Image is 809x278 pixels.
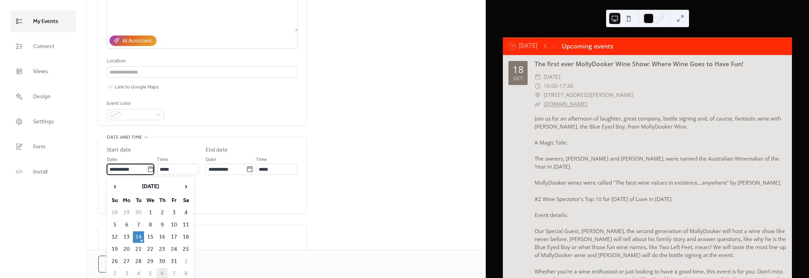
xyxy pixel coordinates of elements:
td: 24 [168,244,180,255]
span: › [181,179,191,193]
div: 18 [513,65,524,75]
a: Install [10,161,76,183]
th: [DATE] [121,179,180,194]
th: Sa [180,195,191,206]
span: Time [157,156,168,164]
div: Event color [107,100,162,108]
button: AI Assistant [109,36,157,46]
td: 26 [109,256,120,267]
th: Tu [133,195,144,206]
td: 25 [180,244,191,255]
div: ​ [535,91,541,100]
th: Su [109,195,120,206]
td: 11 [180,219,191,231]
td: 19 [109,244,120,255]
span: Settings [33,116,54,128]
span: [DATE] [544,72,560,82]
td: 8 [145,219,156,231]
td: 4 [180,207,191,218]
td: 27 [121,256,132,267]
span: Install [33,167,47,178]
a: [DOMAIN_NAME] [544,100,587,108]
td: 28 [133,256,144,267]
td: 5 [109,219,120,231]
div: End date [206,146,228,154]
div: Start date [107,146,131,154]
a: The first ever MollyDooker Wine Show: Where Wine Goes to Have Fun! [535,60,743,68]
button: Cancel [98,256,144,272]
a: Settings [10,111,76,132]
span: - [558,82,559,91]
td: 23 [157,244,168,255]
td: 6 [121,219,132,231]
span: 17:30 [559,82,573,91]
a: Views [10,61,76,82]
span: ‹ [109,179,120,193]
td: 17 [168,231,180,243]
td: 16 [157,231,168,243]
span: Form [33,141,46,153]
td: 20 [121,244,132,255]
td: 1 [145,207,156,218]
td: 28 [109,207,120,218]
span: Date and time [107,133,142,142]
th: Mo [121,195,132,206]
td: 9 [157,219,168,231]
td: 29 [145,256,156,267]
a: Design [10,86,76,107]
span: Connect [33,41,54,52]
span: My Events [33,16,58,27]
td: 18 [180,231,191,243]
span: [STREET_ADDRESS][PERSON_NAME] [544,91,634,100]
th: Fr [168,195,180,206]
div: Upcoming events [562,41,613,51]
td: 13 [121,231,132,243]
div: Location [107,57,296,65]
td: 2 [157,207,168,218]
span: Link to Google Maps [115,83,159,92]
span: Time [256,156,267,164]
td: 14 [133,231,144,243]
div: ​ [535,82,541,91]
td: 30 [157,256,168,267]
a: Connect [10,36,76,57]
div: ​ [535,100,541,109]
td: 15 [145,231,156,243]
span: Design [33,91,51,102]
div: AI Assistant [122,37,152,45]
td: 1 [180,256,191,267]
span: Views [33,66,48,77]
td: 7 [133,219,144,231]
div: Oct [513,76,523,81]
a: My Events [10,10,76,32]
div: ​ [535,72,541,82]
td: 3 [168,207,180,218]
td: 22 [145,244,156,255]
th: Th [157,195,168,206]
span: Date [206,156,216,164]
th: We [145,195,156,206]
span: Date [107,156,117,164]
td: 10 [168,219,180,231]
td: 12 [109,231,120,243]
td: 31 [168,256,180,267]
span: 16:00 [544,82,558,91]
td: 29 [121,207,132,218]
td: 30 [133,207,144,218]
a: Form [10,136,76,157]
td: 21 [133,244,144,255]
